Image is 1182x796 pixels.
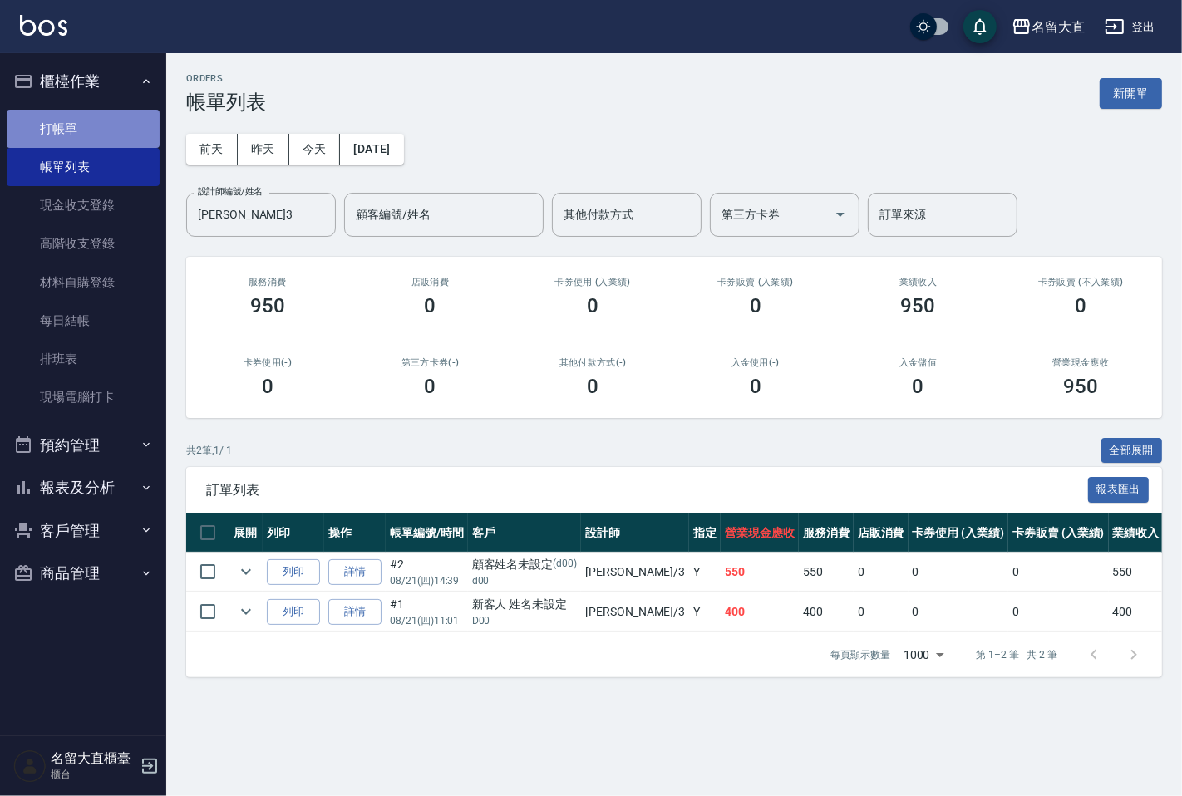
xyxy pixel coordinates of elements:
a: 現場電腦打卡 [7,378,160,416]
h2: ORDERS [186,73,266,84]
button: 櫃檯作業 [7,60,160,103]
h3: 950 [901,294,936,317]
h2: 第三方卡券(-) [369,357,492,368]
button: 客戶管理 [7,509,160,553]
button: 報表匯出 [1088,477,1150,503]
a: 每日結帳 [7,302,160,340]
h2: 業績收入 [857,277,980,287]
button: 商品管理 [7,552,160,595]
a: 新開單 [1100,85,1162,101]
button: 全部展開 [1101,438,1163,464]
td: 400 [721,592,799,631]
a: 詳情 [328,599,382,625]
h3: 0 [587,294,598,317]
button: 登出 [1098,12,1162,42]
td: 0 [854,553,909,592]
button: [DATE] [340,134,403,165]
a: 報表匯出 [1088,481,1150,497]
a: 現金收支登錄 [7,186,160,224]
p: d00 [472,573,577,588]
td: [PERSON_NAME] /3 [581,553,689,592]
h2: 店販消費 [369,277,492,287]
a: 詳情 [328,559,382,585]
div: 名留大直 [1032,17,1085,37]
p: 08/21 (四) 11:01 [390,613,464,628]
h2: 其他付款方式(-) [531,357,654,368]
td: 550 [799,553,854,592]
td: Y [689,553,721,592]
button: 預約管理 [7,424,160,467]
button: 今天 [289,134,341,165]
th: 帳單編號/時間 [386,513,468,553]
h3: 0 [425,294,436,317]
button: expand row [234,599,259,624]
td: 550 [1109,553,1164,592]
button: expand row [234,559,259,584]
td: 0 [1008,592,1109,631]
a: 帳單列表 [7,148,160,186]
div: 新客人 姓名未設定 [472,596,577,613]
td: 0 [909,553,1009,592]
p: 每頁顯示數量 [830,647,890,662]
th: 展開 [229,513,263,553]
h3: 0 [1075,294,1086,317]
h2: 入金使用(-) [694,357,817,368]
label: 設計師編號/姓名 [198,185,263,198]
h2: 卡券使用(-) [206,357,329,368]
h3: 0 [912,375,923,398]
th: 設計師 [581,513,689,553]
td: 0 [909,592,1009,631]
p: 櫃台 [51,767,135,782]
img: Logo [20,15,67,36]
h3: 0 [425,375,436,398]
th: 服務消費 [799,513,854,553]
button: 報表及分析 [7,466,160,509]
h2: 營業現金應收 [1019,357,1142,368]
a: 打帳單 [7,110,160,148]
h2: 卡券使用 (入業績) [531,277,654,287]
button: 列印 [267,559,320,585]
button: Open [827,201,854,228]
button: 名留大直 [1005,10,1091,44]
td: #1 [386,592,468,631]
h3: 服務消費 [206,277,329,287]
h2: 入金儲值 [857,357,980,368]
h2: 卡券販賣 (入業績) [694,277,817,287]
a: 排班表 [7,340,160,378]
h3: 0 [587,375,598,398]
a: 高階收支登錄 [7,224,160,263]
p: (d00) [553,556,577,573]
h3: 帳單列表 [186,91,266,114]
th: 業績收入 [1109,513,1164,553]
td: 0 [1008,553,1109,592]
button: 列印 [267,599,320,625]
td: #2 [386,553,468,592]
h3: 950 [1063,375,1098,398]
button: 前天 [186,134,238,165]
p: 共 2 筆, 1 / 1 [186,443,232,458]
td: 400 [799,592,854,631]
span: 訂單列表 [206,482,1088,499]
button: 昨天 [238,134,289,165]
th: 卡券販賣 (入業績) [1008,513,1109,553]
th: 店販消費 [854,513,909,553]
th: 卡券使用 (入業績) [909,513,1009,553]
h3: 950 [250,294,285,317]
div: 1000 [897,632,950,677]
th: 指定 [689,513,721,553]
button: save [963,10,997,43]
td: 550 [721,553,799,592]
p: D00 [472,613,577,628]
td: 0 [854,592,909,631]
a: 材料自購登錄 [7,263,160,302]
h3: 0 [262,375,273,398]
p: 08/21 (四) 14:39 [390,573,464,588]
th: 操作 [324,513,386,553]
th: 客戶 [468,513,581,553]
button: 新開單 [1100,78,1162,109]
p: 第 1–2 筆 共 2 筆 [977,647,1057,662]
td: [PERSON_NAME] /3 [581,592,689,631]
td: 400 [1109,592,1164,631]
th: 營業現金應收 [721,513,799,553]
h2: 卡券販賣 (不入業績) [1019,277,1142,287]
